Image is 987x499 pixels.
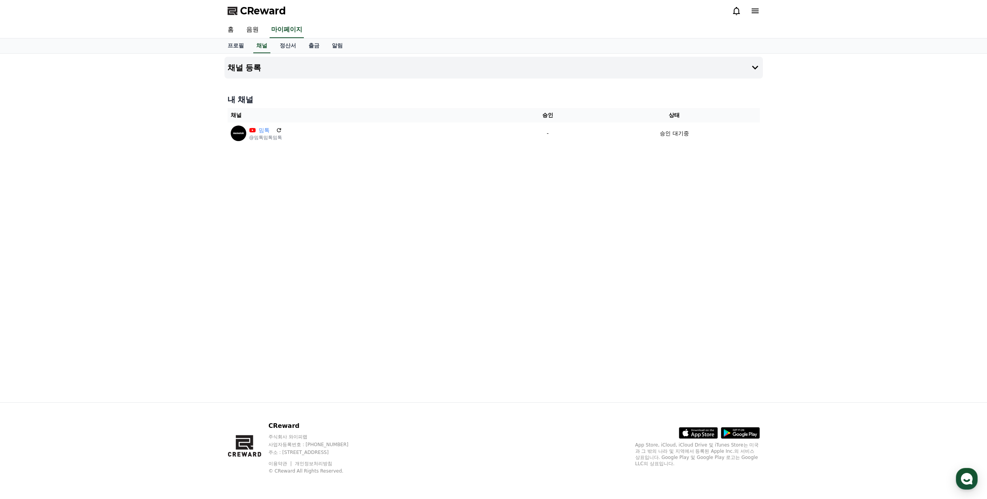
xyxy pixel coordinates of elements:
a: 채널 [253,38,270,53]
p: © CReward All Rights Reserved. [268,468,363,474]
span: 대화 [71,258,81,265]
button: 채널 등록 [224,57,763,79]
h4: 내 채널 [228,94,760,105]
p: CReward [268,421,363,431]
p: 주식회사 와이피랩 [268,434,363,440]
span: 설정 [120,258,130,264]
p: 사업자등록번호 : [PHONE_NUMBER] [268,441,363,448]
th: 승인 [506,108,589,122]
p: 주소 : [STREET_ADDRESS] [268,449,363,455]
a: 개인정보처리방침 [295,461,332,466]
a: 음원 [240,22,265,38]
a: 프로필 [221,38,250,53]
th: 상태 [589,108,759,122]
a: 설정 [100,246,149,266]
a: 홈 [2,246,51,266]
img: 밈톡 [231,126,246,141]
p: App Store, iCloud, iCloud Drive 및 iTunes Store는 미국과 그 밖의 나라 및 지역에서 등록된 Apple Inc.의 서비스 상표입니다. Goo... [635,442,760,467]
span: 홈 [25,258,29,264]
a: 출금 [302,38,326,53]
p: @밈톡밈톡밈톡 [249,134,282,141]
a: 대화 [51,246,100,266]
a: 홈 [221,22,240,38]
a: 정산서 [273,38,302,53]
span: CReward [240,5,286,17]
a: 이용약관 [268,461,293,466]
a: 밈톡 [259,126,273,134]
th: 채널 [228,108,507,122]
a: CReward [228,5,286,17]
p: 승인 대기중 [660,129,689,138]
a: 마이페이지 [270,22,304,38]
a: 알림 [326,38,349,53]
h4: 채널 등록 [228,63,261,72]
p: - [509,129,586,138]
